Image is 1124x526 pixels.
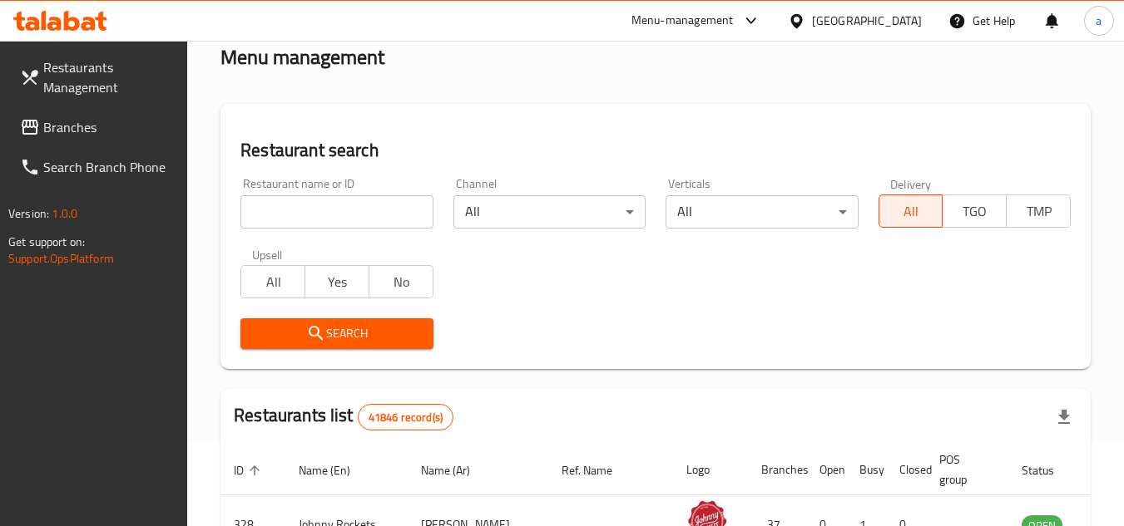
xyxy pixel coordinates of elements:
button: Yes [305,265,369,298]
span: Get support on: [8,231,85,253]
label: Delivery [890,178,932,189]
input: Search for restaurant name or ID.. [240,195,433,229]
div: Menu-management [631,11,734,31]
label: Upsell [252,248,283,260]
h2: Menu management [220,44,384,71]
th: Open [806,445,846,495]
span: 1.0.0 [52,203,77,224]
button: All [240,265,305,298]
button: TGO [942,194,1007,228]
th: Logo [673,445,748,495]
span: Status [1022,460,1076,480]
h2: Restaurants list [234,403,453,430]
span: a [1096,12,1102,30]
button: Search [240,318,433,349]
a: Search Branch Phone [7,147,188,187]
span: Version: [8,203,49,224]
span: Search [254,323,419,344]
button: All [879,194,943,228]
span: Ref. Name [562,460,634,480]
span: Name (Ar) [421,460,492,480]
div: All [453,195,646,229]
div: All [666,195,858,229]
a: Branches [7,107,188,147]
h2: Restaurant search [240,138,1071,163]
button: TMP [1006,194,1071,228]
div: [GEOGRAPHIC_DATA] [812,12,922,30]
span: All [886,199,937,224]
span: Branches [43,117,175,137]
span: Yes [312,270,363,294]
span: Name (En) [299,460,372,480]
span: No [376,270,427,294]
div: Export file [1044,397,1084,437]
span: TMP [1013,199,1064,224]
span: 41846 record(s) [359,410,453,425]
span: POS group [939,450,988,489]
th: Busy [846,445,886,495]
a: Restaurants Management [7,47,188,107]
button: No [369,265,433,298]
div: Total records count [358,404,453,430]
span: TGO [949,199,1000,224]
span: Restaurants Management [43,57,175,97]
span: Search Branch Phone [43,157,175,177]
th: Branches [748,445,806,495]
span: ID [234,460,265,480]
th: Closed [886,445,926,495]
span: All [248,270,299,294]
a: Support.OpsPlatform [8,248,114,269]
